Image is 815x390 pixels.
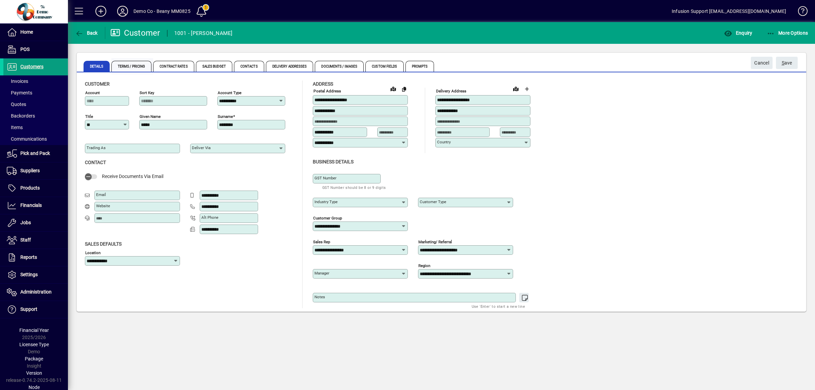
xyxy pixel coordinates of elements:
[20,272,38,277] span: Settings
[521,84,532,94] button: Choose address
[266,61,313,72] span: Delivery Addresses
[20,220,31,225] span: Jobs
[20,237,31,243] span: Staff
[313,81,333,87] span: Address
[3,214,68,231] a: Jobs
[3,249,68,266] a: Reports
[7,78,28,84] span: Invoices
[313,215,342,220] mat-label: Customer group
[84,61,110,72] span: Details
[314,199,338,204] mat-label: Industry type
[437,140,451,144] mat-label: Country
[26,370,42,376] span: Version
[19,342,49,347] span: Licensee Type
[85,90,100,95] mat-label: Account
[20,168,40,173] span: Suppliers
[722,27,754,39] button: Enquiry
[192,145,211,150] mat-label: Deliver via
[196,61,232,72] span: Sales Budget
[3,180,68,197] a: Products
[19,327,49,333] span: Financial Year
[724,30,752,36] span: Enquiry
[96,192,106,197] mat-label: Email
[313,239,330,244] mat-label: Sales rep
[174,28,233,39] div: 1001 - [PERSON_NAME]
[201,215,218,220] mat-label: Alt Phone
[140,90,154,95] mat-label: Sort key
[365,61,403,72] span: Custom Fields
[314,176,337,180] mat-label: GST Number
[782,60,784,66] span: S
[314,295,325,299] mat-label: Notes
[75,30,98,36] span: Back
[20,254,37,260] span: Reports
[20,64,43,69] span: Customers
[20,47,30,52] span: POS
[405,61,434,72] span: Prompts
[765,27,810,39] button: More Options
[112,5,133,17] button: Profile
[3,145,68,162] a: Pick and Pack
[20,202,42,208] span: Financials
[25,356,43,361] span: Package
[3,99,68,110] a: Quotes
[85,114,93,119] mat-label: Title
[3,75,68,87] a: Invoices
[29,385,40,390] span: Node
[767,30,808,36] span: More Options
[472,302,525,310] mat-hint: Use 'Enter' to start a new line
[418,263,430,268] mat-label: Region
[3,301,68,318] a: Support
[111,61,152,72] span: Terms / Pricing
[751,57,773,69] button: Cancel
[153,61,194,72] span: Contract Rates
[133,6,191,17] div: Demo Co - Beany MM0825
[20,29,33,35] span: Home
[3,110,68,122] a: Backorders
[3,87,68,99] a: Payments
[3,162,68,179] a: Suppliers
[418,239,452,244] mat-label: Marketing/ Referral
[68,27,105,39] app-page-header-button: Back
[7,90,32,95] span: Payments
[315,61,364,72] span: Documents / Images
[73,27,99,39] button: Back
[102,174,163,179] span: Receive Documents Via Email
[793,1,807,23] a: Knowledge Base
[7,136,47,142] span: Communications
[3,232,68,249] a: Staff
[85,81,110,87] span: Customer
[510,83,521,94] a: View on map
[3,284,68,301] a: Administration
[234,61,264,72] span: Contacts
[85,160,106,165] span: Contact
[7,125,23,130] span: Items
[776,57,798,69] button: Save
[20,306,37,312] span: Support
[218,114,233,119] mat-label: Surname
[7,113,35,119] span: Backorders
[87,145,106,150] mat-label: Trading as
[672,6,786,17] div: Infusion Support [EMAIL_ADDRESS][DOMAIN_NAME]
[96,203,110,208] mat-label: Website
[7,102,26,107] span: Quotes
[322,183,386,191] mat-hint: GST Number should be 8 or 9 digits
[20,150,50,156] span: Pick and Pack
[110,28,160,38] div: Customer
[3,197,68,214] a: Financials
[90,5,112,17] button: Add
[3,133,68,145] a: Communications
[20,185,40,191] span: Products
[85,250,101,255] mat-label: Location
[420,199,446,204] mat-label: Customer type
[399,84,410,94] button: Copy to Delivery address
[218,90,241,95] mat-label: Account Type
[314,271,329,276] mat-label: Manager
[3,122,68,133] a: Items
[3,24,68,41] a: Home
[85,241,122,247] span: Sales defaults
[20,289,52,295] span: Administration
[388,83,399,94] a: View on map
[754,57,769,69] span: Cancel
[3,266,68,283] a: Settings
